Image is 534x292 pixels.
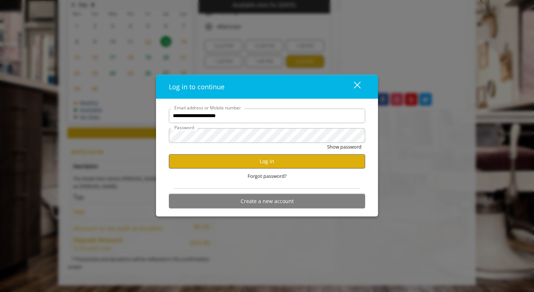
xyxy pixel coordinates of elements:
[340,79,365,94] button: close dialog
[171,104,245,111] label: Email address or Mobile number
[327,143,361,150] button: Show password
[248,172,287,180] span: Forgot password?
[169,154,365,168] button: Log in
[169,82,225,91] span: Log in to continue
[169,108,365,123] input: Email address or Mobile number
[345,81,360,92] div: close dialog
[171,124,198,131] label: Password
[169,194,365,208] button: Create a new account
[169,128,365,143] input: Password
